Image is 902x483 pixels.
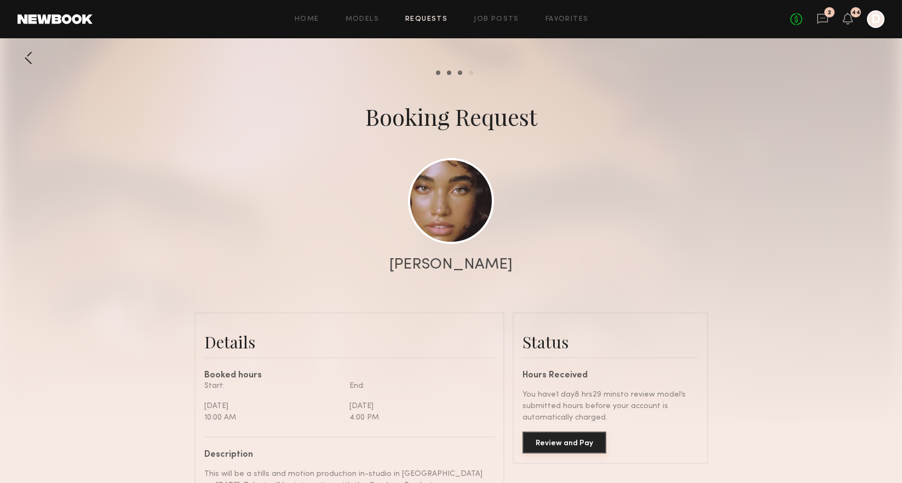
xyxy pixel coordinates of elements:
[405,16,447,23] a: Requests
[389,257,513,272] div: [PERSON_NAME]
[522,432,606,453] button: Review and Pay
[349,400,486,412] div: [DATE]
[346,16,379,23] a: Models
[828,10,831,16] div: 2
[204,400,341,412] div: [DATE]
[295,16,319,23] a: Home
[349,380,486,392] div: End:
[204,380,341,392] div: Start:
[545,16,589,23] a: Favorites
[204,412,341,423] div: 10:00 AM
[867,10,884,28] a: D
[204,371,495,380] div: Booked hours
[349,412,486,423] div: 4:00 PM
[522,371,698,380] div: Hours Received
[204,451,486,459] div: Description
[817,13,829,26] a: 2
[522,389,698,423] div: You have 1 day 8 hrs 29 mins to review model’s submitted hours before your account is automatical...
[365,101,537,132] div: Booking Request
[522,331,698,353] div: Status
[852,10,860,16] div: 44
[204,331,495,353] div: Details
[474,16,519,23] a: Job Posts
